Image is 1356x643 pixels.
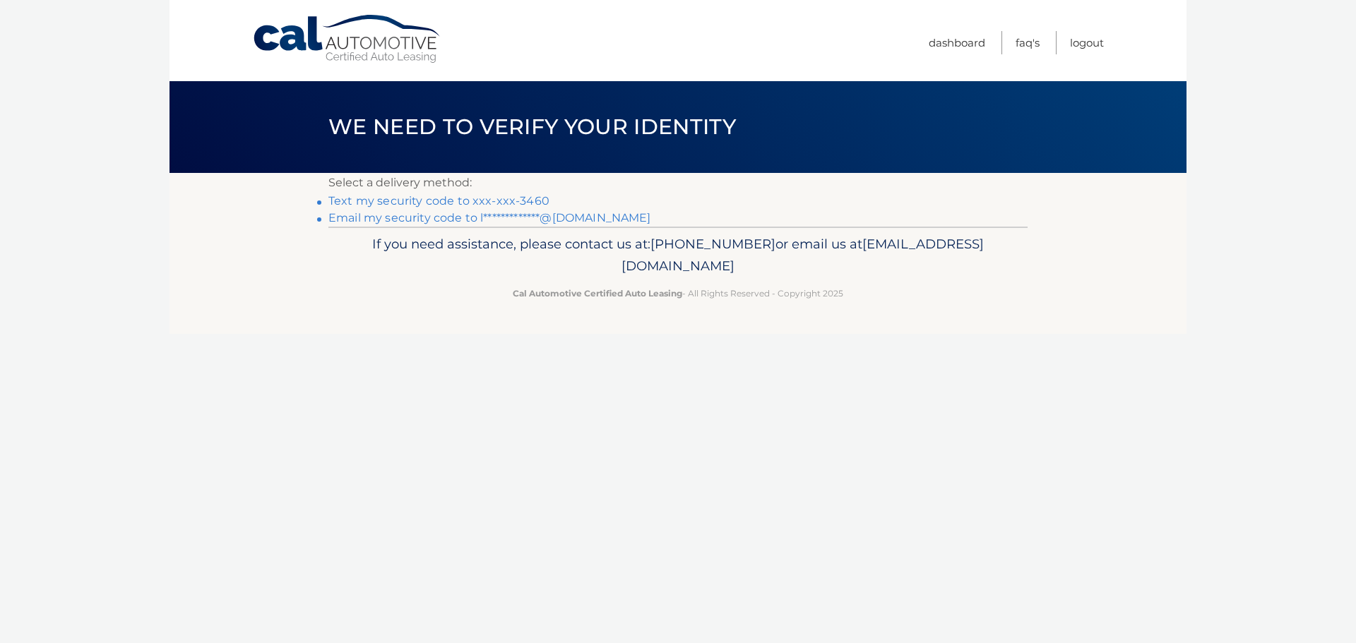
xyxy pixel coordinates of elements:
a: Logout [1070,31,1104,54]
strong: Cal Automotive Certified Auto Leasing [513,288,682,299]
p: Select a delivery method: [328,173,1028,193]
p: If you need assistance, please contact us at: or email us at [338,233,1018,278]
a: FAQ's [1016,31,1040,54]
span: [PHONE_NUMBER] [650,236,775,252]
a: Text my security code to xxx-xxx-3460 [328,194,549,208]
p: - All Rights Reserved - Copyright 2025 [338,286,1018,301]
span: We need to verify your identity [328,114,736,140]
a: Dashboard [929,31,985,54]
a: Cal Automotive [252,14,443,64]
